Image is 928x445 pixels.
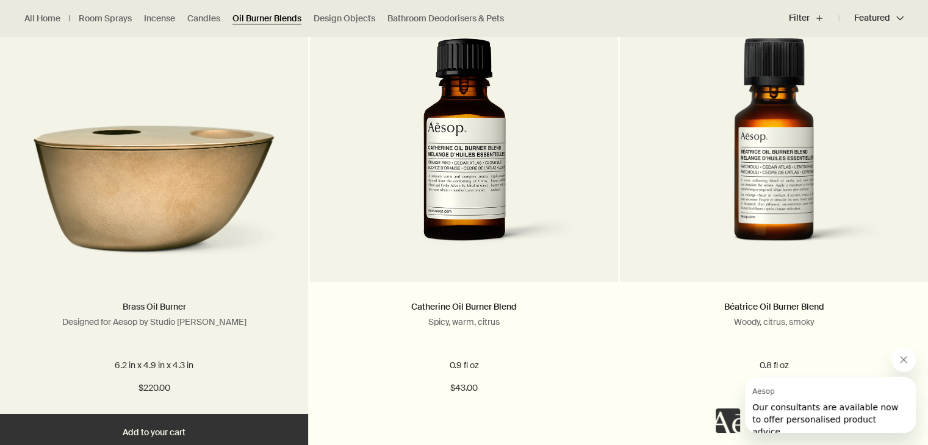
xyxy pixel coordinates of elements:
[387,13,504,24] a: Bathroom Deodorisers & Pets
[839,4,904,33] button: Featured
[232,13,301,24] a: Oil Burner Blends
[638,316,910,327] p: Woody, citrus, smoky
[79,13,132,24] a: Room Sprays
[123,301,186,312] a: Brass Oil Burner
[450,381,478,396] span: $43.00
[620,38,928,282] a: Beatrice Oil Burner Blend in amber glass bottle
[310,38,618,282] a: Catherine Oil Burner Blend in amber glass bottle
[891,347,916,372] iframe: Close message from Aesop
[328,316,600,327] p: Spicy, warm, citrus
[138,381,170,396] span: $220.00
[7,26,153,60] span: Our consultants are available now to offer personalised product advice.
[716,408,740,433] iframe: no content
[187,13,220,24] a: Candles
[789,4,839,33] button: Filter
[411,301,517,312] a: Catherine Oil Burner Blend
[658,38,890,263] img: Beatrice Oil Burner Blend in amber glass bottle
[724,301,824,312] a: Béatrice Oil Burner Blend
[144,13,175,24] a: Incense
[314,13,375,24] a: Design Objects
[24,13,60,24] a: All Home
[18,316,290,327] p: Designed for Aesop by Studio [PERSON_NAME]
[745,377,916,433] iframe: Message from Aesop
[716,347,916,433] div: Aesop says "Our consultants are available now to offer personalised product advice.". Open messag...
[348,38,580,263] img: Catherine Oil Burner Blend in amber glass bottle
[18,99,290,263] img: Brass Oil Burner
